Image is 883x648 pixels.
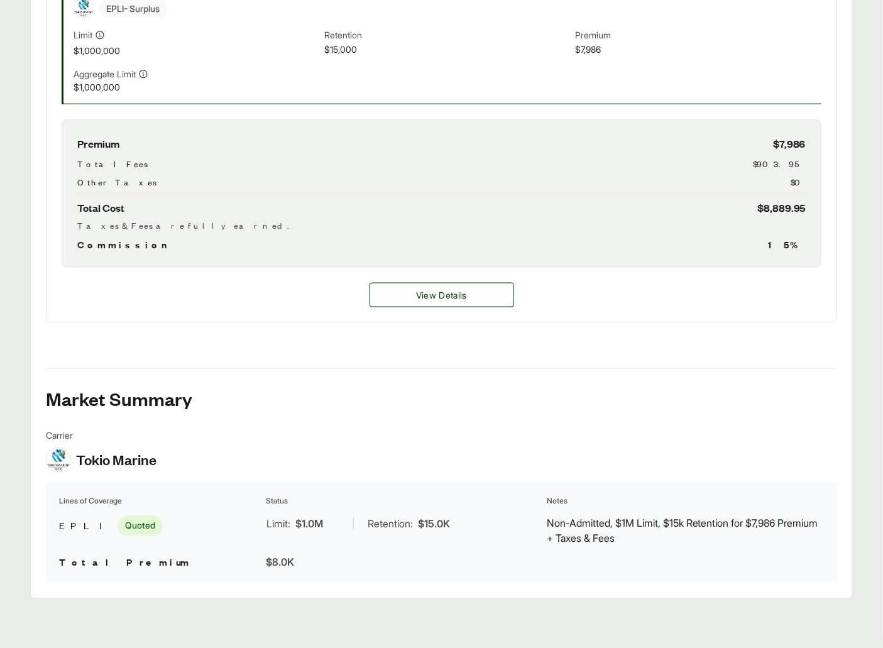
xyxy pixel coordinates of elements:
[266,517,290,532] span: Limit:
[46,429,156,442] span: Carrier
[773,135,806,152] span: $7,986
[295,517,323,532] span: $1.0M
[118,516,163,536] span: Quoted
[77,199,124,216] span: Total Cost
[77,175,156,189] span: Other Taxes
[74,28,92,41] span: Limit
[77,219,806,232] div: Taxes & Fees are fully earned.
[768,237,806,252] span: 15 %
[416,288,467,302] span: View Details
[74,80,319,94] span: $1,000,000
[547,516,824,546] p: Non-Admitted, $1M Limit, $15k Retention for $7,986 Premium + Taxes & Fees
[265,495,544,508] th: Status
[77,157,148,170] span: Total Fees
[324,28,570,43] span: Retention
[370,283,514,307] a: Tokio Marine details
[757,199,806,216] span: $8,889.95
[266,556,294,569] span: $8.0K
[58,495,263,508] th: Lines of Coverage
[76,451,156,470] span: Tokio Marine
[418,517,450,532] span: $15.0K
[47,448,70,472] img: Tokio Marine
[46,389,837,409] h2: Market Summary
[77,237,173,252] span: Commission
[74,44,319,57] span: $1,000,000
[352,518,355,530] span: |
[59,519,112,534] span: EPLI
[368,517,413,532] span: Retention:
[77,135,119,152] span: Premium
[546,495,825,508] th: Notes
[753,157,806,170] span: $903.95
[791,175,806,189] span: $0
[74,67,136,80] span: Aggregate Limit
[576,43,821,57] span: $7,986
[576,28,821,43] span: Premium
[370,283,514,307] button: View Details
[324,43,570,57] span: $15,000
[59,556,191,569] span: Total Premium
